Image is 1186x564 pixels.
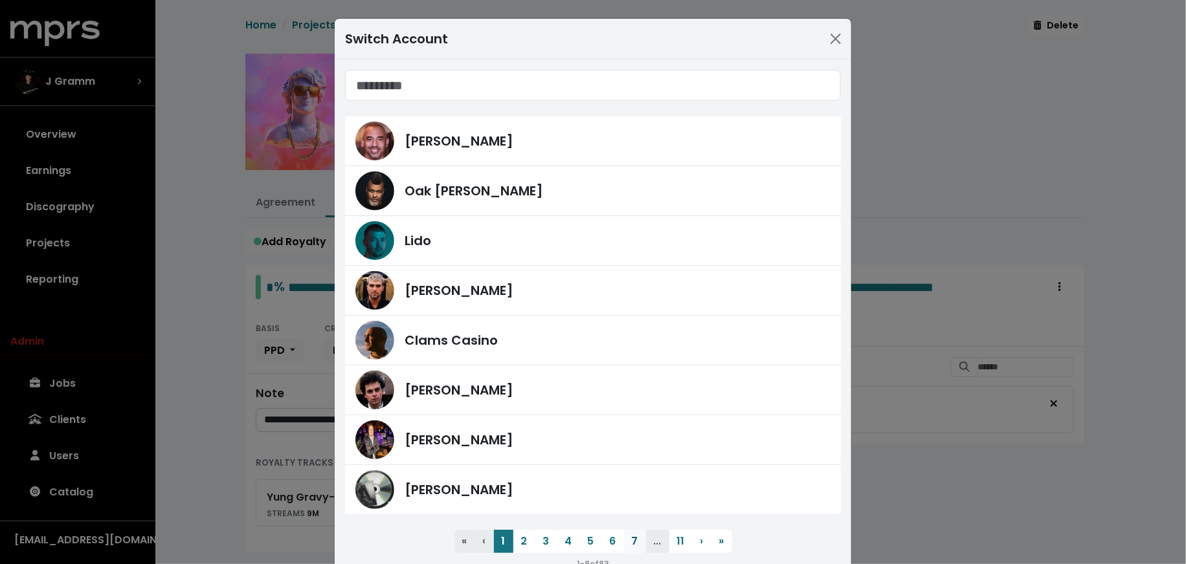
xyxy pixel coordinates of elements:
[405,430,513,450] span: [PERSON_NAME]
[355,371,394,409] img: James Ford
[494,530,513,553] button: 1
[345,316,841,365] a: Clams CasinoClams Casino
[355,470,394,509] img: Ike Beatz
[345,116,841,166] a: Harvey Mason Jr[PERSON_NAME]
[355,122,394,160] img: Harvey Mason Jr
[345,166,841,216] a: Oak FelderOak [PERSON_NAME]
[624,530,646,553] button: 7
[405,281,513,300] span: [PERSON_NAME]
[405,231,431,250] span: Lido
[602,530,624,553] button: 6
[405,331,498,350] span: Clams Casino
[405,131,513,151] span: [PERSON_NAME]
[345,415,841,465] a: Andrew Dawson[PERSON_NAME]
[405,480,513,499] span: [PERSON_NAME]
[355,271,394,310] img: Fred Gibson
[719,534,724,548] span: »
[345,29,448,49] div: Switch Account
[825,28,846,49] button: Close
[345,266,841,316] a: Fred Gibson[PERSON_NAME]
[405,181,543,201] span: Oak [PERSON_NAME]
[580,530,602,553] button: 5
[669,530,693,553] button: 11
[345,70,841,101] input: Search accounts
[355,321,394,360] img: Clams Casino
[345,465,841,514] a: Ike Beatz[PERSON_NAME]
[355,171,394,210] img: Oak Felder
[405,380,513,400] span: [PERSON_NAME]
[700,534,704,548] span: ›
[345,216,841,266] a: LidoLido
[355,420,394,459] img: Andrew Dawson
[345,365,841,415] a: James Ford[PERSON_NAME]
[535,530,557,553] button: 3
[513,530,535,553] button: 2
[557,530,580,553] button: 4
[355,221,394,260] img: Lido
